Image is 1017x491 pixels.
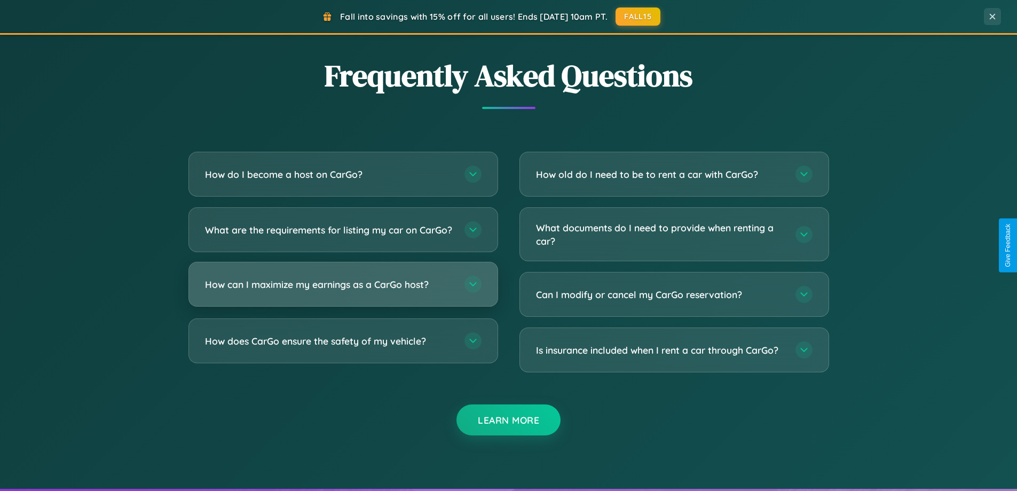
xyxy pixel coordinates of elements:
[536,221,785,247] h3: What documents do I need to provide when renting a car?
[456,404,561,435] button: Learn More
[205,334,454,348] h3: How does CarGo ensure the safety of my vehicle?
[536,288,785,301] h3: Can I modify or cancel my CarGo reservation?
[205,223,454,237] h3: What are the requirements for listing my car on CarGo?
[536,168,785,181] h3: How old do I need to be to rent a car with CarGo?
[1004,224,1012,267] div: Give Feedback
[188,55,829,96] h2: Frequently Asked Questions
[616,7,660,26] button: FALL15
[536,344,785,357] h3: Is insurance included when I rent a car through CarGo?
[340,11,608,22] span: Fall into savings with 15% off for all users! Ends [DATE] 10am PT.
[205,278,454,291] h3: How can I maximize my earnings as a CarGo host?
[205,168,454,181] h3: How do I become a host on CarGo?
